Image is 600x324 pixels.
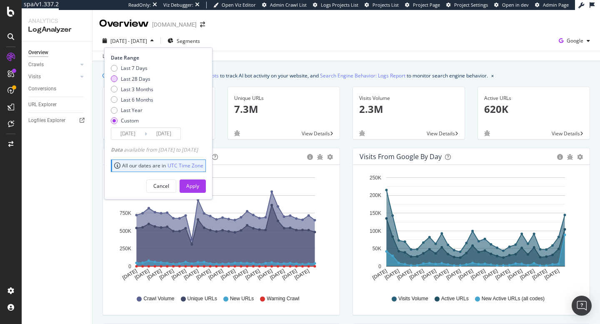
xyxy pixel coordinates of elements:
text: [DATE] [183,268,200,281]
text: [DATE] [146,268,162,281]
text: 100K [370,228,381,234]
span: Open Viz Editor [222,2,256,8]
button: close banner [489,70,496,82]
span: Projects List [372,2,399,8]
div: Open Intercom Messenger [572,296,592,316]
span: Admin Crawl List [270,2,307,8]
text: [DATE] [158,268,175,281]
text: [DATE] [170,268,187,281]
span: Unique URLs [187,295,217,302]
text: 250K [120,246,131,252]
div: Last 6 Months [121,96,153,103]
div: available from [DATE] to [DATE] [111,146,198,153]
text: [DATE] [544,268,560,281]
span: Visits Volume [398,295,428,302]
text: 500K [120,228,131,234]
a: Search Engine Behavior: Logs Report [320,71,405,80]
div: Visits [28,72,41,81]
div: gear [577,154,583,160]
div: gear [327,154,333,160]
a: Crawls [28,60,78,69]
span: New URLs [230,295,254,302]
div: Last 3 Months [121,86,153,93]
div: Overview [99,17,149,31]
a: Conversions [28,85,86,93]
div: Custom [111,117,153,124]
input: Start Date [111,128,145,140]
button: Google [555,34,593,47]
span: Admin Page [543,2,569,8]
text: [DATE] [134,268,150,281]
span: New Active URLs (all codes) [482,295,545,302]
p: 7.3M [234,102,333,116]
div: Last 28 Days [121,75,150,82]
a: Admin Page [535,2,569,8]
div: Cancel [153,182,169,189]
span: Segments [177,37,200,45]
div: Viz Debugger: [163,2,193,8]
span: Logs Projects List [321,2,358,8]
span: Project Settings [454,2,488,8]
text: [DATE] [482,268,499,281]
text: [DATE] [396,268,412,281]
text: [DATE] [207,268,224,281]
text: [DATE] [433,268,450,281]
span: Data [111,146,124,153]
a: Visits [28,72,78,81]
div: URL Explorer [28,100,57,109]
a: Overview [28,48,86,57]
div: A chart. [110,172,333,287]
text: 250K [370,175,381,181]
div: Custom [121,117,139,124]
a: Projects List [365,2,399,8]
div: Last 3 Months [111,86,153,93]
span: View Details [302,130,330,137]
div: Active URLs [484,95,583,102]
div: Last Year [111,107,153,114]
text: [DATE] [408,268,425,281]
span: Google [567,37,583,44]
a: Project Settings [446,2,488,8]
span: View Details [427,130,455,137]
input: End Date [147,128,180,140]
div: LogAnalyzer [28,25,85,35]
div: bug [317,154,323,160]
p: 2.3M [359,102,458,116]
span: [DATE] - [DATE] [110,37,147,45]
text: [DATE] [495,268,511,281]
text: 50K [372,246,381,252]
div: Crawls [28,60,44,69]
text: [DATE] [269,268,286,281]
text: [DATE] [470,268,487,281]
button: Segments [164,34,203,47]
a: Open in dev [494,2,529,8]
div: Conversions [28,85,56,93]
div: Overview [28,48,48,57]
div: [DOMAIN_NAME] [152,20,197,29]
div: Apply [186,182,199,189]
text: [DATE] [294,268,310,281]
div: Last 7 Days [111,65,153,72]
text: [DATE] [531,268,548,281]
text: [DATE] [195,268,212,281]
a: UTC Time Zone [167,162,203,169]
text: [DATE] [457,268,474,281]
text: [DATE] [232,268,249,281]
div: Last Year [121,107,142,114]
button: Apply [180,179,206,193]
div: Unique URLs [234,95,333,102]
button: Cancel [146,179,176,193]
text: 150K [370,210,381,216]
text: [DATE] [220,268,237,281]
a: Logfiles Explorer [28,116,86,125]
text: 0 [378,264,381,269]
a: Admin Crawl List [262,2,307,8]
text: [DATE] [245,268,261,281]
text: 200K [370,193,381,199]
div: bug [234,130,240,136]
a: Open Viz Editor [213,2,256,8]
div: All our dates are in [114,162,203,169]
div: Date Range [111,54,204,61]
div: bug [567,154,573,160]
div: A chart. [360,172,583,287]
